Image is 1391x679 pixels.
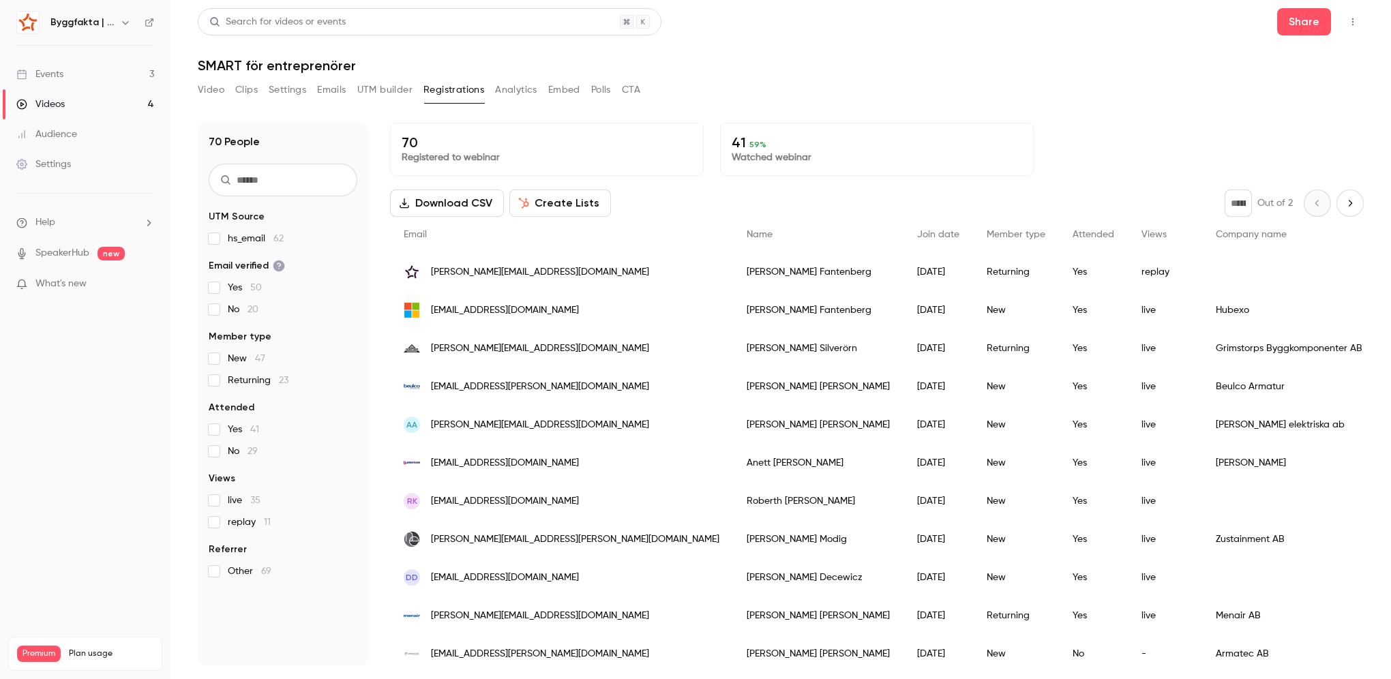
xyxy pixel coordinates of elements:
[264,517,271,527] span: 11
[69,648,153,659] span: Plan usage
[209,330,271,344] span: Member type
[35,277,87,291] span: What's new
[973,367,1059,406] div: New
[495,79,537,101] button: Analytics
[209,472,235,485] span: Views
[1128,406,1202,444] div: live
[138,278,154,290] iframe: Noticeable Trigger
[431,265,649,280] span: [PERSON_NAME][EMAIL_ADDRESS][DOMAIN_NAME]
[279,376,288,385] span: 23
[209,259,285,273] span: Email verified
[404,607,420,624] img: menair.se
[209,401,254,414] span: Attended
[228,444,258,458] span: No
[228,423,259,436] span: Yes
[404,531,420,547] img: norden.estate
[16,215,154,230] li: help-dropdown-opener
[35,246,89,260] a: SpeakerHub
[1342,11,1364,33] button: Top Bar Actions
[209,210,265,224] span: UTM Source
[431,380,649,394] span: [EMAIL_ADDRESS][PERSON_NAME][DOMAIN_NAME]
[402,134,692,151] p: 70
[548,79,580,101] button: Embed
[903,558,973,597] div: [DATE]
[733,291,903,329] div: [PERSON_NAME] Fantenberg
[732,151,1022,164] p: Watched webinar
[973,482,1059,520] div: New
[404,302,420,318] img: live.se
[407,495,417,507] span: RK
[973,635,1059,673] div: New
[1059,253,1128,291] div: Yes
[903,482,973,520] div: [DATE]
[747,230,773,239] span: Name
[228,352,265,365] span: New
[732,134,1022,151] p: 41
[228,232,284,245] span: hs_email
[1128,329,1202,367] div: live
[235,79,258,101] button: Clips
[733,444,903,482] div: Anett [PERSON_NAME]
[209,15,346,29] div: Search for videos or events
[733,253,903,291] div: [PERSON_NAME] Fantenberg
[35,215,55,230] span: Help
[404,340,420,357] img: gbkab.se
[1128,558,1202,597] div: live
[1128,291,1202,329] div: live
[733,597,903,635] div: [PERSON_NAME] [PERSON_NAME]
[402,151,692,164] p: Registered to webinar
[248,447,258,456] span: 29
[903,329,973,367] div: [DATE]
[406,571,418,584] span: DD
[209,210,357,578] section: facet-groups
[273,234,284,243] span: 62
[1059,329,1128,367] div: Yes
[1128,253,1202,291] div: replay
[357,79,413,101] button: UTM builder
[733,558,903,597] div: [PERSON_NAME] Decewicz
[917,230,959,239] span: Join date
[973,444,1059,482] div: New
[250,425,259,434] span: 41
[404,378,420,395] img: beulcoarmatur.se
[16,127,77,141] div: Audience
[622,79,640,101] button: CTA
[17,646,61,662] span: Premium
[250,496,260,505] span: 35
[390,190,504,217] button: Download CSV
[269,79,306,101] button: Settings
[973,558,1059,597] div: New
[228,515,271,529] span: replay
[973,253,1059,291] div: Returning
[255,354,265,363] span: 47
[973,329,1059,367] div: Returning
[973,291,1059,329] div: New
[1216,230,1287,239] span: Company name
[16,97,65,111] div: Videos
[987,230,1045,239] span: Member type
[903,367,973,406] div: [DATE]
[50,16,115,29] h6: Byggfakta | Powered by Hubexo
[431,418,649,432] span: [PERSON_NAME][EMAIL_ADDRESS][DOMAIN_NAME]
[198,57,1364,74] h1: SMART för entreprenörer
[973,406,1059,444] div: New
[431,456,579,470] span: [EMAIL_ADDRESS][DOMAIN_NAME]
[903,444,973,482] div: [DATE]
[431,303,579,318] span: [EMAIL_ADDRESS][DOMAIN_NAME]
[228,564,271,578] span: Other
[903,291,973,329] div: [DATE]
[431,609,649,623] span: [PERSON_NAME][EMAIL_ADDRESS][DOMAIN_NAME]
[228,494,260,507] span: live
[733,367,903,406] div: [PERSON_NAME] [PERSON_NAME]
[423,79,484,101] button: Registrations
[733,329,903,367] div: [PERSON_NAME] Silverörn
[733,635,903,673] div: [PERSON_NAME] [PERSON_NAME]
[248,305,258,314] span: 20
[404,455,420,471] img: lambertsson.com
[973,520,1059,558] div: New
[404,230,427,239] span: Email
[1073,230,1114,239] span: Attended
[1059,558,1128,597] div: Yes
[1141,230,1167,239] span: Views
[1059,291,1128,329] div: Yes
